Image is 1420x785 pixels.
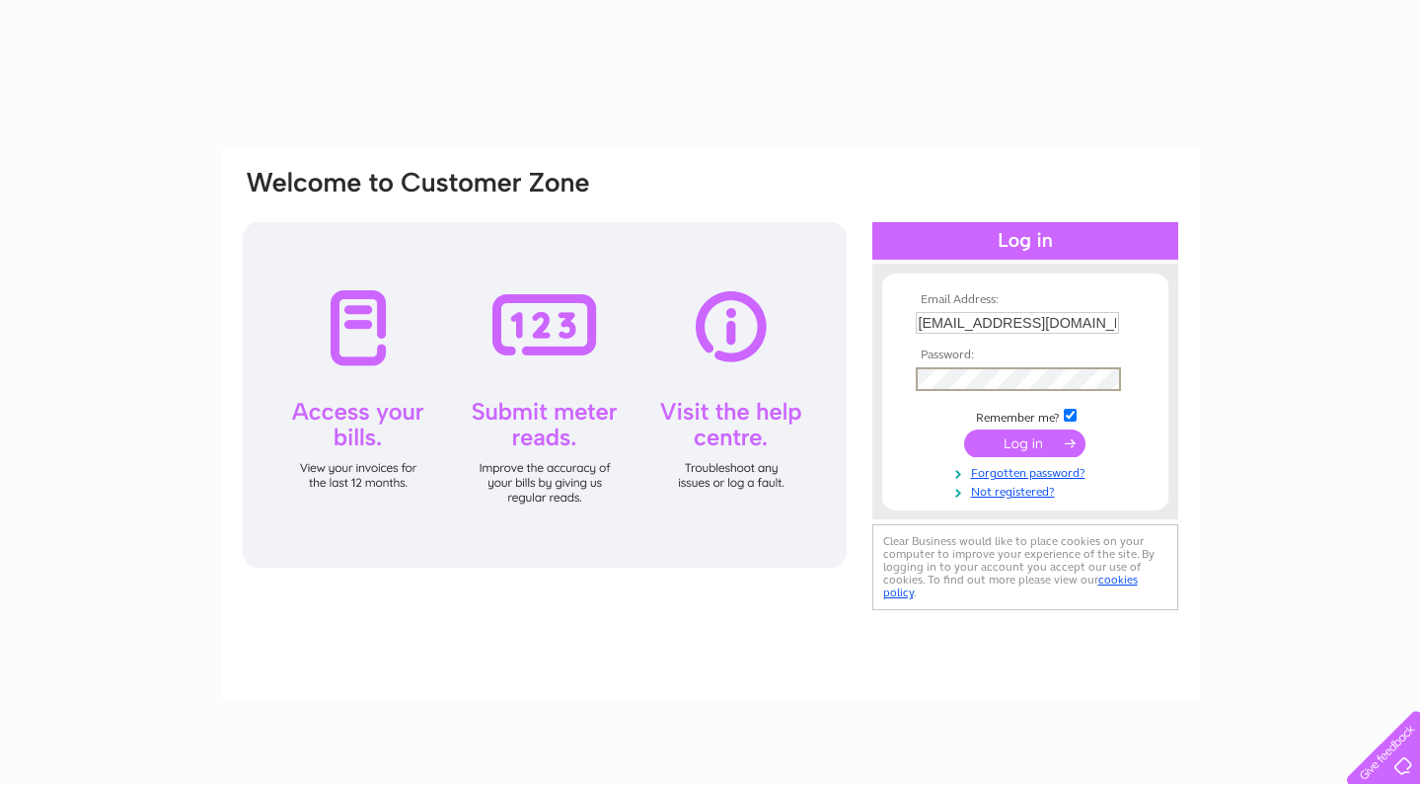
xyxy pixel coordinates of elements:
[916,481,1140,500] a: Not registered?
[916,462,1140,481] a: Forgotten password?
[964,430,1085,457] input: Submit
[911,406,1140,426] td: Remember me?
[883,573,1138,599] a: cookies policy
[911,349,1140,362] th: Password:
[911,293,1140,307] th: Email Address:
[872,524,1178,610] div: Clear Business would like to place cookies on your computer to improve your experience of the sit...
